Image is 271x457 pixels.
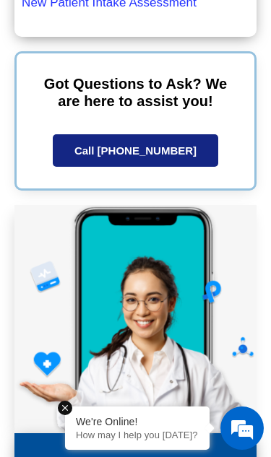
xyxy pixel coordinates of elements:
[76,416,199,427] div: We're Online!
[74,145,197,156] span: Call [PHONE_NUMBER]
[38,75,233,110] p: Got Questions to Ask? We are here to assist you!
[16,74,38,96] div: Navigation go back
[7,373,264,423] textarea: Type your message and hit 'Enter'
[14,205,257,432] img: Online Suboxone Treatment - Opioid Addiction Treatment using phone
[76,430,199,440] p: How may I help you today?
[97,76,255,95] div: Chat with us now
[225,7,260,42] div: Minimize live chat window
[78,171,194,317] span: We're online!
[53,134,218,167] a: Call [PHONE_NUMBER]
